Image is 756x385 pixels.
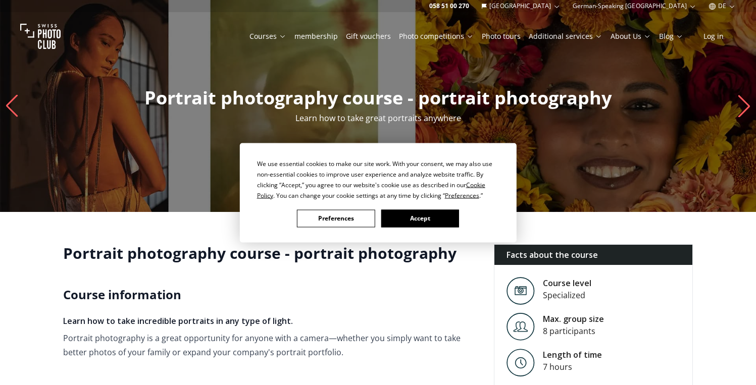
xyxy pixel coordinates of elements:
[239,143,516,242] div: Cookie Consent Prompt
[381,209,459,227] button: Accept
[318,214,354,223] font: Preferences
[297,209,375,227] button: Preferences
[445,191,479,199] font: Preferences
[273,191,445,199] font: . You can change your cookie settings at any time by clicking “
[257,159,492,189] font: We use essential cookies to make our site work. With your consent, we may also use non-essential ...
[410,214,430,223] font: Accept
[479,191,483,199] font: .”
[257,180,485,199] font: Cookie Policy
